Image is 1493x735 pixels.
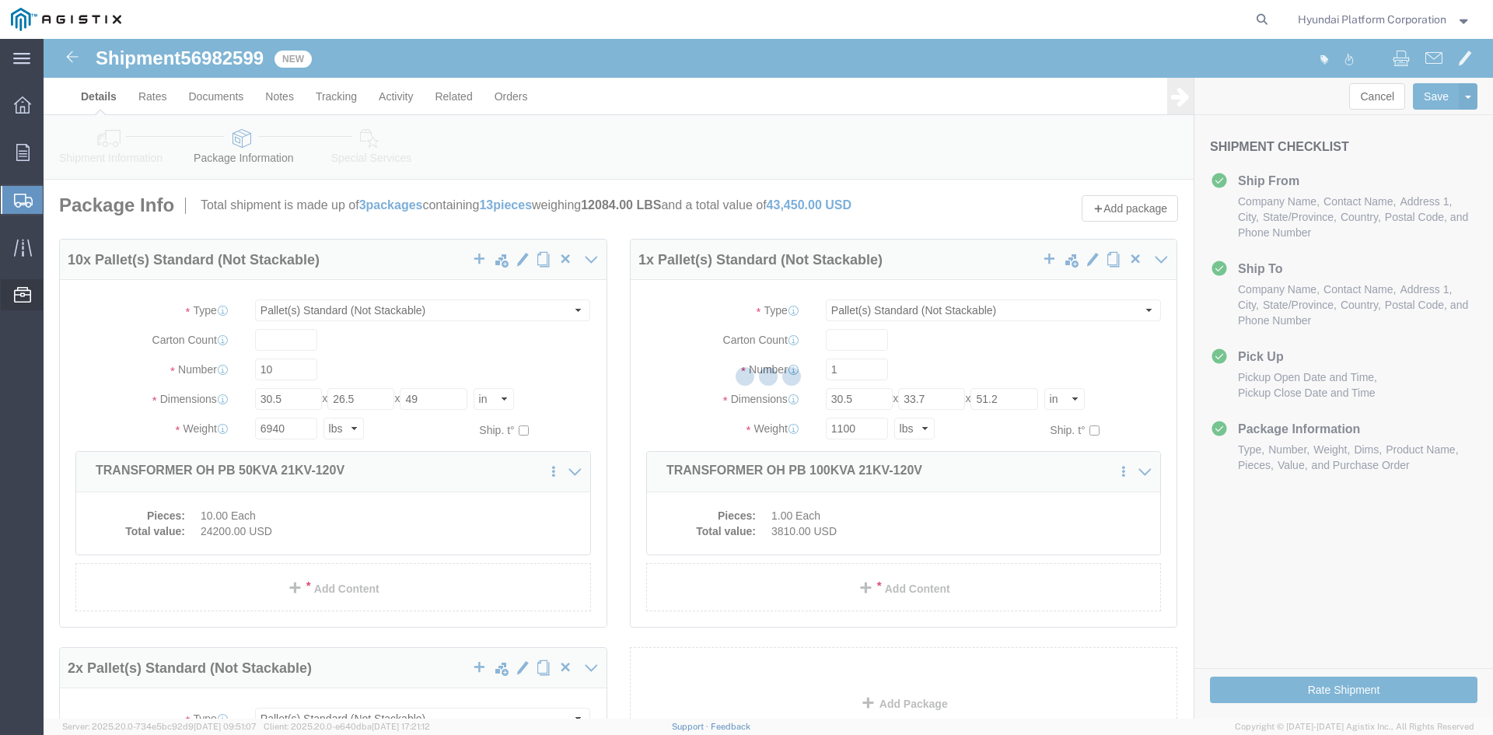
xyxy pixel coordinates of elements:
button: Hyundai Platform Corporation [1297,10,1472,29]
span: Hyundai Platform Corporation [1298,11,1446,28]
a: Feedback [711,722,750,731]
span: Server: 2025.20.0-734e5bc92d9 [62,722,257,731]
span: Client: 2025.20.0-e640dba [264,722,430,731]
a: Support [672,722,711,731]
span: Copyright © [DATE]-[DATE] Agistix Inc., All Rights Reserved [1235,720,1474,733]
span: [DATE] 17:21:12 [372,722,430,731]
span: [DATE] 09:51:07 [194,722,257,731]
img: logo [11,8,121,31]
